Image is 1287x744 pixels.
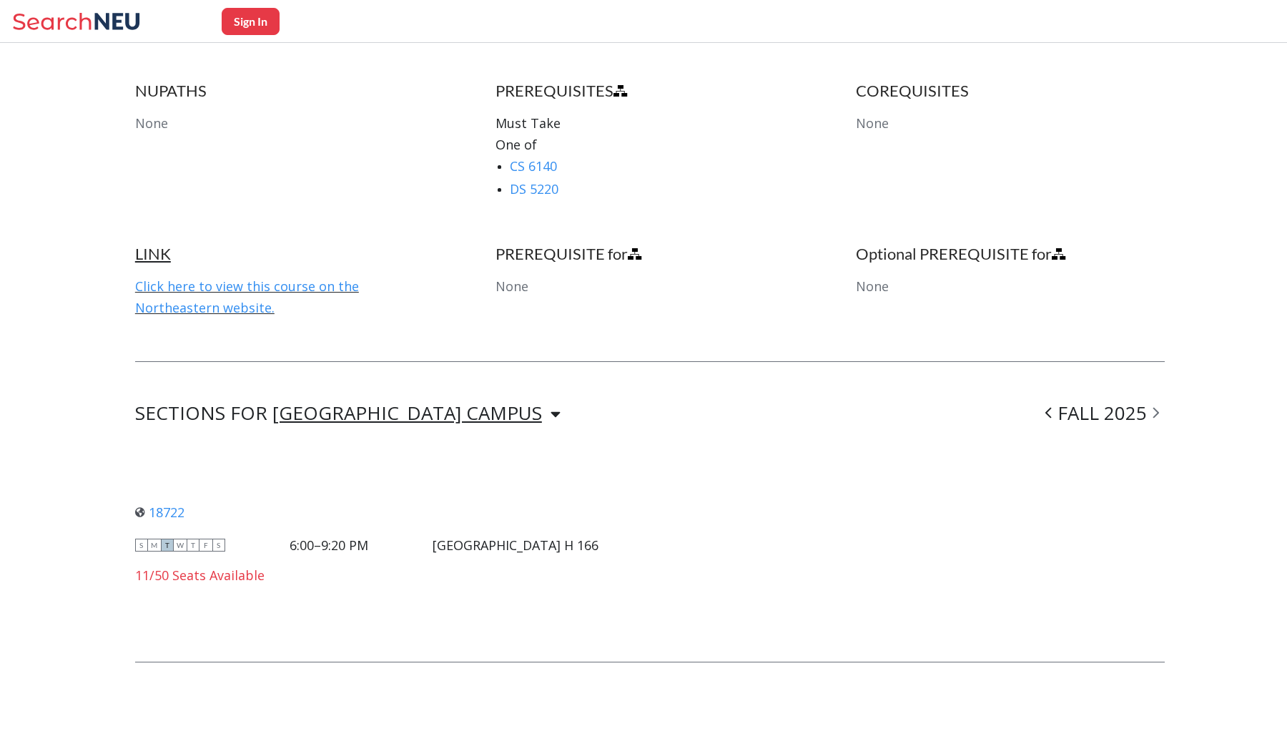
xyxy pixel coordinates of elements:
[510,180,558,197] a: DS 5220
[856,81,1165,101] h4: COREQUISITES
[135,567,598,583] div: 11/50 Seats Available
[161,539,174,552] span: T
[174,539,187,552] span: W
[135,114,168,132] span: None
[856,278,889,295] span: None
[135,504,184,521] a: 18722
[148,539,161,552] span: M
[272,405,542,421] div: [GEOGRAPHIC_DATA] CAMPUS
[510,157,557,175] a: CS 6140
[212,539,225,552] span: S
[1040,405,1165,422] div: FALL 2025
[433,537,598,553] div: [GEOGRAPHIC_DATA] H 166
[495,136,537,153] span: One of
[856,114,889,132] span: None
[135,539,148,552] span: S
[187,539,199,552] span: T
[135,405,561,422] div: SECTIONS FOR
[495,244,804,264] h4: PREREQUISITE for
[222,8,280,35] button: Sign In
[135,278,359,316] a: Click here to view this course on the Northeastern website.
[495,278,528,295] span: None
[856,244,1165,264] h4: Optional PREREQUISITE for
[495,114,561,132] span: Must Take
[135,81,444,101] h4: NUPATHS
[199,539,212,552] span: F
[290,537,368,553] div: 6:00–9:20 PM
[135,244,444,264] h4: LINK
[495,81,804,101] h4: PREREQUISITES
